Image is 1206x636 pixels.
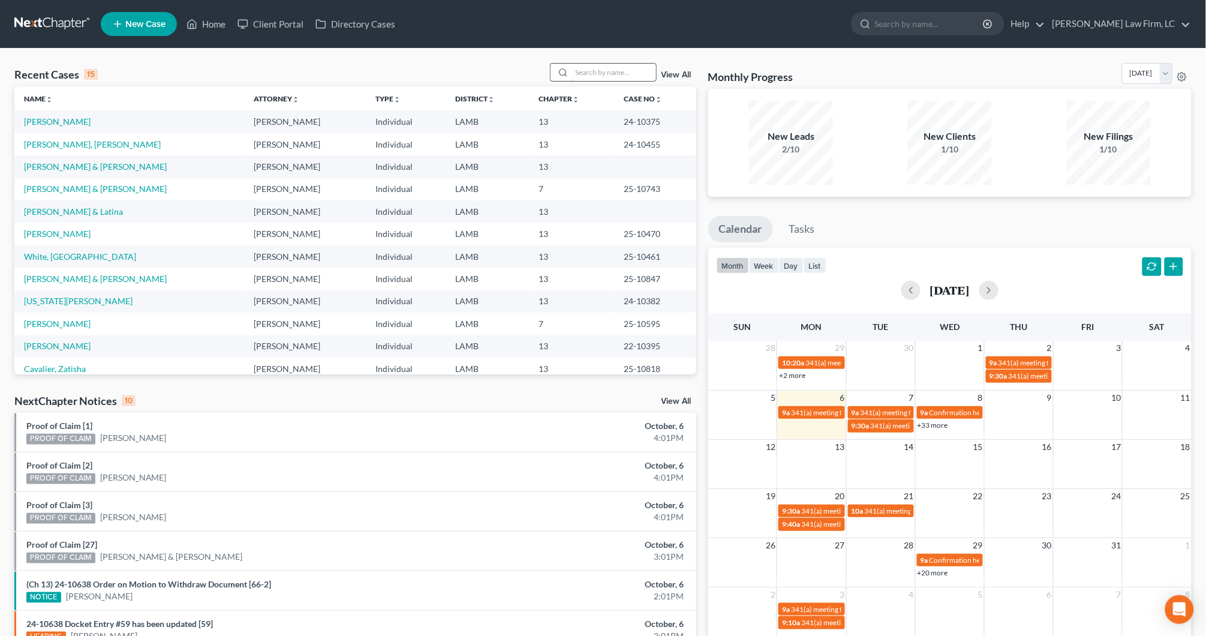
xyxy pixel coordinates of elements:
i: unfold_more [655,96,662,103]
div: New Leads [749,130,833,143]
td: 13 [530,290,615,313]
span: 12 [765,440,777,454]
td: LAMB [446,313,530,335]
td: [PERSON_NAME] [244,335,366,358]
span: 22 [972,489,984,503]
span: 341(a) meeting for [PERSON_NAME] & [PERSON_NAME] [871,421,1050,430]
td: 13 [530,223,615,245]
div: October, 6 [473,578,684,590]
div: 3:01PM [473,551,684,563]
div: 1/10 [1067,143,1151,155]
span: 9:10a [782,618,800,627]
a: Cavalier, Zatisha [24,364,86,374]
a: Chapterunfold_more [539,94,580,103]
a: [PERSON_NAME] & Latina [24,206,123,217]
span: 11 [1180,391,1192,405]
td: [PERSON_NAME] [244,223,366,245]
a: White, [GEOGRAPHIC_DATA] [24,251,136,262]
td: LAMB [446,200,530,223]
a: (Ch 13) 24-10638 Order on Motion to Withdraw Document [66-2] [26,579,271,589]
td: Individual [366,335,446,358]
span: Sun [734,322,751,332]
a: Client Portal [231,13,309,35]
td: LAMB [446,155,530,178]
i: unfold_more [573,96,580,103]
a: Proof of Claim [1] [26,421,92,431]
a: [PERSON_NAME] & [PERSON_NAME] [24,274,167,284]
a: [PERSON_NAME], [PERSON_NAME] [24,139,161,149]
td: [PERSON_NAME] [244,155,366,178]
span: 21 [903,489,915,503]
div: New Clients [908,130,992,143]
td: [PERSON_NAME] [244,110,366,133]
td: LAMB [446,245,530,268]
span: 19 [765,489,777,503]
span: 5 [769,391,777,405]
span: 9a [990,358,997,367]
a: [PERSON_NAME] [100,472,167,484]
span: Fri [1082,322,1094,332]
div: October, 6 [473,539,684,551]
span: 341(a) meeting for [PERSON_NAME] [791,605,907,614]
a: Districtunfold_more [456,94,495,103]
a: [PERSON_NAME] & [PERSON_NAME] [24,184,167,194]
td: 13 [530,358,615,380]
a: Nameunfold_more [24,94,53,103]
td: LAMB [446,358,530,380]
span: 341(a) meeting for [PERSON_NAME] [865,506,981,515]
td: 24-10382 [614,290,696,313]
td: 7 [530,178,615,200]
span: 3 [1115,341,1122,355]
span: 9a [921,408,928,417]
td: Individual [366,245,446,268]
span: 25 [1180,489,1192,503]
a: +2 more [779,371,805,380]
span: 4 [1184,341,1192,355]
h2: [DATE] [930,284,970,296]
div: Open Intercom Messenger [1165,595,1194,624]
td: Individual [366,110,446,133]
td: Individual [366,133,446,155]
span: 18 [1180,440,1192,454]
div: 4:01PM [473,511,684,523]
div: NextChapter Notices [14,394,136,408]
span: 9a [921,556,928,565]
a: Proof of Claim [3] [26,500,92,510]
a: View All [661,71,691,79]
div: PROOF OF CLAIM [26,513,95,524]
div: 1/10 [908,143,992,155]
td: [PERSON_NAME] [244,290,366,313]
td: 13 [530,335,615,358]
span: 10a [852,506,864,515]
a: Attorneyunfold_more [254,94,299,103]
span: 16 [1041,440,1053,454]
span: 8 [977,391,984,405]
span: 30 [903,341,915,355]
span: 341(a) meeting for [PERSON_NAME] [999,358,1114,367]
span: 341(a) meeting for [PERSON_NAME] [801,506,917,515]
span: 29 [834,341,846,355]
td: 24-10375 [614,110,696,133]
a: 24-10638 Docket Entry #59 has been updated [59] [26,619,213,629]
td: LAMB [446,223,530,245]
td: Individual [366,313,446,335]
span: 30 [1041,538,1053,553]
span: 341(a) meeting for [PERSON_NAME] [805,358,921,367]
i: unfold_more [292,96,299,103]
div: October, 6 [473,420,684,432]
a: [PERSON_NAME] & [PERSON_NAME] [24,161,167,172]
span: 341(a) meeting for [PERSON_NAME] & [PERSON_NAME] [801,618,981,627]
a: Case Nounfold_more [624,94,662,103]
span: 3 [839,587,846,602]
input: Search by name... [572,64,656,81]
span: Wed [940,322,960,332]
span: 9a [782,408,790,417]
span: 2 [769,587,777,602]
td: 13 [530,200,615,223]
span: 20 [834,489,846,503]
span: 13 [834,440,846,454]
span: Confirmation hearing for [PERSON_NAME] [930,556,1066,565]
a: [PERSON_NAME] [24,116,91,127]
td: 25-10818 [614,358,696,380]
div: NOTICE [26,592,61,603]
